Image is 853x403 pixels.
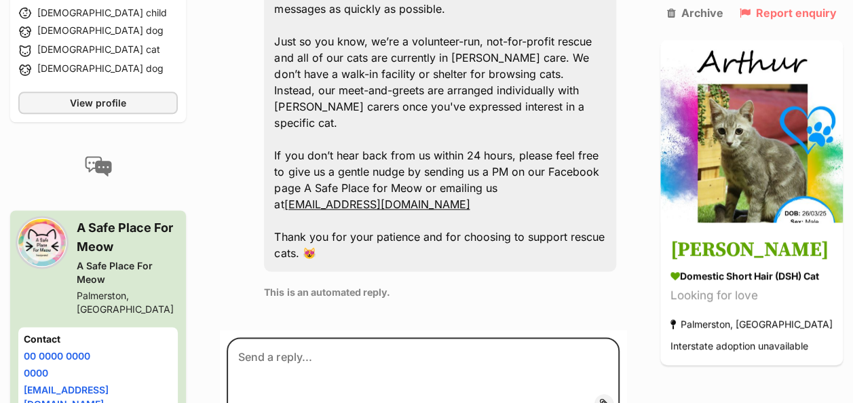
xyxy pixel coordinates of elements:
[18,43,178,59] li: [DEMOGRAPHIC_DATA] cat
[284,197,470,211] a: [EMAIL_ADDRESS][DOMAIN_NAME]
[85,156,112,176] img: conversation-icon-4a6f8262b818ee0b60e3300018af0b2d0b884aa5de6e9bcb8d3d4eeb1a70a7c4.svg
[18,5,178,21] li: [DEMOGRAPHIC_DATA] child
[660,39,843,222] img: Arthur
[670,235,833,265] h3: [PERSON_NAME]
[70,96,126,110] span: View profile
[77,259,178,286] div: A Safe Place For Meow
[18,92,178,114] a: View profile
[670,340,808,351] span: Interstate adoption unavailable
[660,225,843,365] a: [PERSON_NAME] Domestic Short Hair (DSH) Cat Looking for love Palmerston, [GEOGRAPHIC_DATA] Inters...
[666,7,723,19] a: Archive
[740,7,837,19] a: Report enquiry
[24,332,172,346] h4: Contact
[24,350,90,362] a: 00 0000 0000
[77,218,178,256] h3: A Safe Place For Meow
[670,315,833,333] div: Palmerston, [GEOGRAPHIC_DATA]
[670,269,833,283] div: Domestic Short Hair (DSH) Cat
[670,286,833,305] div: Looking for love
[18,62,178,78] li: [DEMOGRAPHIC_DATA] dog
[24,367,48,379] a: 0000
[264,285,616,299] p: This is an automated reply.
[18,218,66,266] img: A Safe Place For Meow profile pic
[18,24,178,40] li: [DEMOGRAPHIC_DATA] dog
[77,289,178,316] div: Palmerston, [GEOGRAPHIC_DATA]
